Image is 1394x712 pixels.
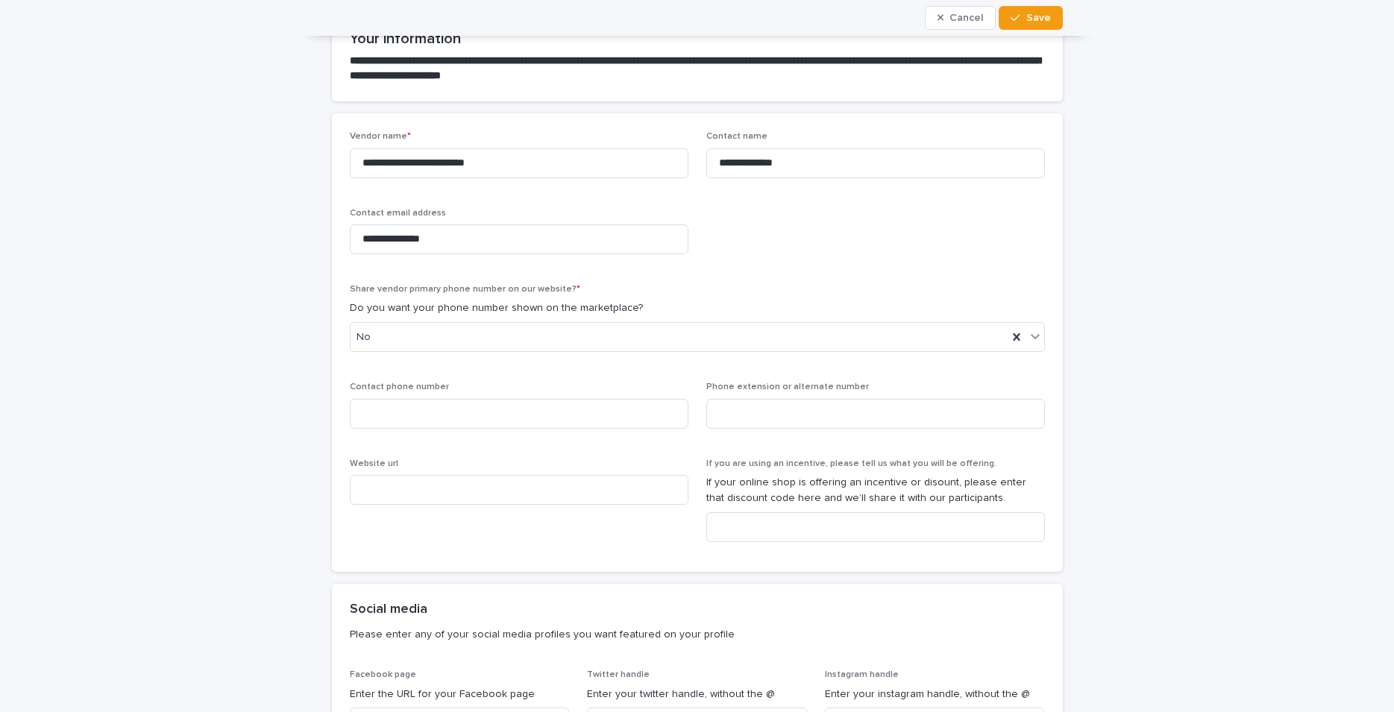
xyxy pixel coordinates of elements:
span: Contact name [706,132,767,141]
span: Instagram handle [825,670,899,679]
p: If your online shop is offering an incentive or disount, please enter that discount code here and... [706,475,1045,506]
h2: Your information [350,30,1045,48]
p: Enter the URL for your Facebook page [350,687,570,702]
span: Contact email address [350,209,446,218]
span: Website url [350,459,398,468]
span: Phone extension or alternate number [706,382,869,391]
span: Facebook page [350,670,416,679]
h2: Social media [350,602,427,618]
p: Please enter any of your social media profiles you want featured on your profile [350,628,1039,641]
button: Cancel [925,6,996,30]
p: Enter your instagram handle, without the @ [825,687,1045,702]
span: If you are using an incentive, please tell us what you will be offering. [706,459,996,468]
span: Twitter handle [587,670,650,679]
p: Do you want your phone number shown on the marketplace? [350,300,1045,316]
span: Vendor name [350,132,411,141]
button: Save [999,6,1062,30]
span: Contact phone number [350,382,449,391]
span: Save [1026,13,1051,23]
span: No [357,330,371,345]
span: Share vendor primary phone number on our website? [350,285,580,294]
span: Cancel [949,13,983,23]
p: Enter your twitter handle, without the @ [587,687,807,702]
